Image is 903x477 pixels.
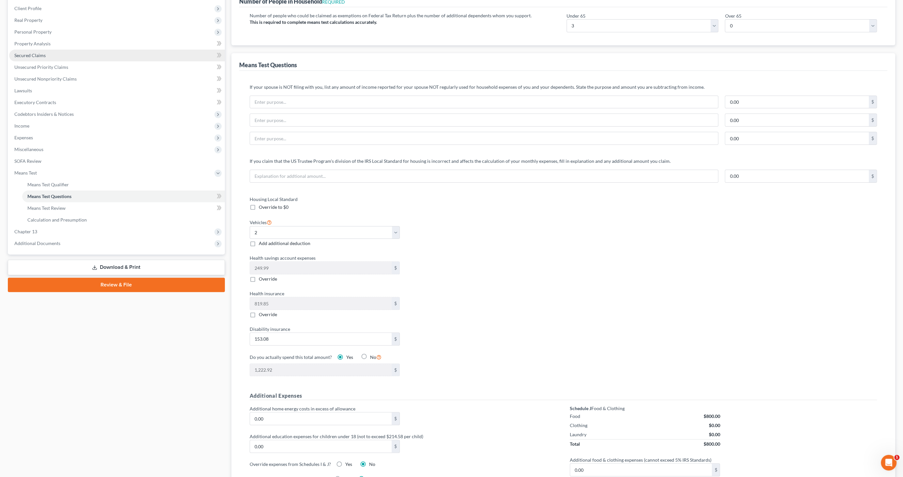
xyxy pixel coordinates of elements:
a: Executory Contracts [9,97,225,108]
label: Additional home energy costs in excess of allowance [246,405,560,412]
a: Means Test Review [22,202,225,214]
label: Under 65 [567,12,585,19]
span: Codebtors Insiders & Notices [14,111,74,117]
span: Lawsuits [14,88,32,93]
label: Vehicles [250,218,272,226]
a: Unsecured Nonpriority Claims [9,73,225,85]
div: $0.00 [708,422,720,429]
div: $ [392,262,399,274]
input: Enter purpose... [250,114,718,126]
label: Health savings account expenses [246,254,560,261]
span: Chapter 13 [14,229,37,234]
label: Override expenses from Schedules I & J? [250,461,331,468]
a: Calculation and Presumption [22,214,225,226]
label: Health insurance [246,290,560,297]
input: 0.00 [250,412,392,425]
div: $ [392,364,399,376]
iframe: Intercom live chat [881,455,896,470]
input: Enter purpose... [250,96,718,108]
label: Housing Local Standard [246,196,560,203]
span: No [369,461,375,467]
span: Real Property [14,17,42,23]
span: Add additional deduction [259,240,310,246]
a: Download & Print [8,260,225,275]
span: Unsecured Nonpriority Claims [14,76,77,82]
div: $ [869,132,877,145]
span: Miscellaneous [14,146,43,152]
input: 0.00 [250,262,392,274]
a: Unsecured Priority Claims [9,61,225,73]
div: $800.00 [703,441,720,447]
div: $ [869,96,877,108]
input: 0.00 [570,464,712,476]
p: Number of people who could be claimed as exemptions on Federal Tax Return plus the number of addi... [250,12,560,19]
div: $ [392,297,399,310]
div: Food [570,413,580,420]
input: 0.00 [725,170,869,182]
a: Means Test Questions [22,191,225,202]
div: $ [392,333,399,345]
input: Enter purpose... [250,132,718,145]
input: 0.00 [725,132,869,145]
strong: This is required to complete means test calculations accurately. [250,19,377,25]
span: SOFA Review [14,158,41,164]
span: 1 [894,455,899,460]
label: Additional food & clothing expenses (cannot exceed 5% IRS Standards) [567,456,880,463]
input: 0.00 [250,440,392,453]
div: $ [869,170,877,182]
div: Means Test Questions [239,61,297,69]
span: Override to $0 [259,204,288,210]
label: Disability insurance [246,326,560,332]
a: Secured Claims [9,50,225,61]
span: Property Analysis [14,41,51,46]
a: Review & File [8,278,225,292]
span: Calculation and Presumption [27,217,87,223]
a: Lawsuits [9,85,225,97]
input: 0.00 [250,364,392,376]
div: $ [712,464,720,476]
span: Means Test Qualifier [27,182,69,187]
label: Additional education expenses for children under 18 (not to exceed $214.58 per child) [246,433,560,440]
a: Property Analysis [9,38,225,50]
div: $800.00 [703,413,720,420]
input: Explanation for addtional amount... [250,170,718,182]
span: Additional Documents [14,240,60,246]
span: Override [259,312,277,317]
span: Income [14,123,29,129]
span: Unsecured Priority Claims [14,64,68,70]
span: Means Test Review [27,205,66,211]
div: $ [869,114,877,126]
div: Laundry [570,431,586,438]
h5: Additional Expenses [250,392,877,400]
div: Food & Clothing [570,405,720,412]
div: $ [392,440,399,453]
input: 0.00 [250,333,392,345]
span: Expenses [14,135,33,140]
input: 0.00 [250,297,392,310]
label: Over 65 [725,12,741,19]
span: Yes [346,354,353,360]
p: If your spouse is NOT filing with you, list any amount of income reported for your spouse NOT reg... [250,84,877,90]
div: $ [392,412,399,425]
span: Override [259,276,277,282]
div: Clothing [570,422,587,429]
span: Secured Claims [14,53,46,58]
a: SOFA Review [9,155,225,167]
input: 0.00 [725,96,869,108]
span: Means Test Questions [27,193,71,199]
span: Executory Contracts [14,100,56,105]
p: If you claim that the US Trustee Program's division of the IRS Local Standard for housing is inco... [250,158,877,164]
input: 0.00 [725,114,869,126]
strong: Schedule J [570,406,591,411]
span: Client Profile [14,6,41,11]
span: Means Test [14,170,37,176]
div: $0.00 [708,431,720,438]
span: No [370,354,376,360]
span: Personal Property [14,29,52,35]
div: Total [570,441,580,447]
span: Yes [345,461,352,467]
label: Do you actually spend this total amount? [250,354,332,361]
a: Means Test Qualifier [22,179,225,191]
